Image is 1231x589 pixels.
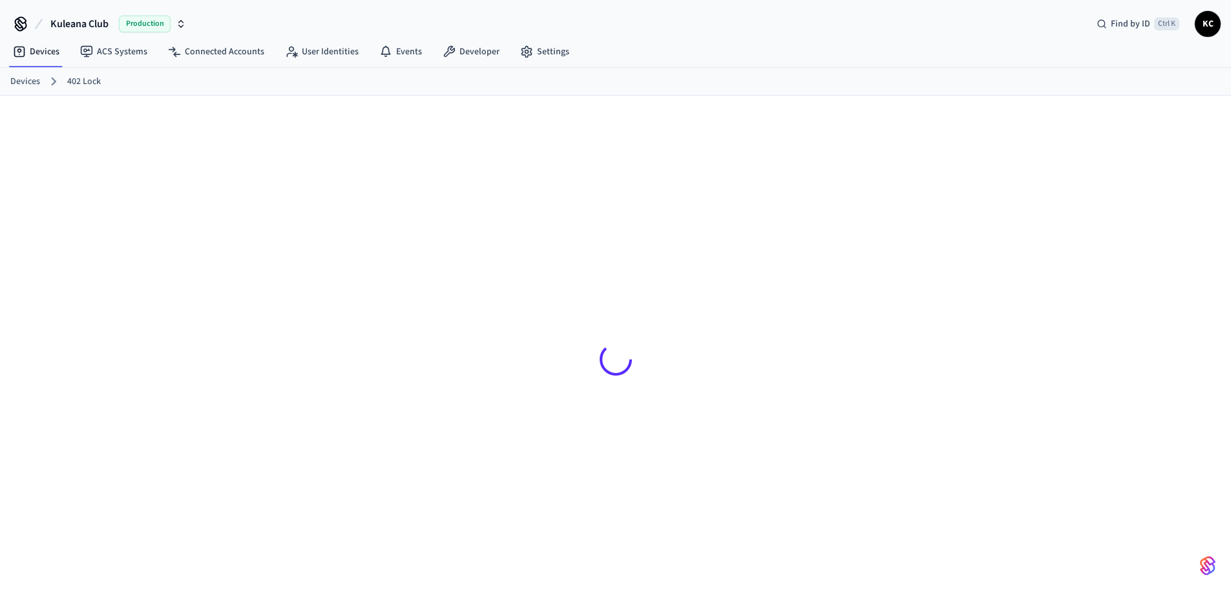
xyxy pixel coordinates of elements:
[158,40,275,63] a: Connected Accounts
[432,40,510,63] a: Developer
[1154,17,1179,30] span: Ctrl K
[1086,12,1190,36] div: Find by IDCtrl K
[70,40,158,63] a: ACS Systems
[1111,17,1150,30] span: Find by ID
[275,40,369,63] a: User Identities
[1195,11,1221,37] button: KC
[369,40,432,63] a: Events
[119,16,171,32] span: Production
[50,16,109,32] span: Kuleana Club
[1196,12,1219,36] span: KC
[510,40,580,63] a: Settings
[67,75,101,89] a: 402 Lock
[1200,555,1215,576] img: SeamLogoGradient.69752ec5.svg
[3,40,70,63] a: Devices
[10,75,40,89] a: Devices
